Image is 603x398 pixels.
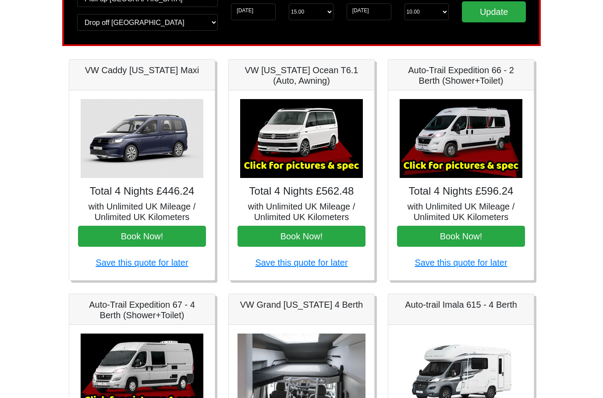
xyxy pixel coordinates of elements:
[415,258,507,268] a: Save this quote for later
[78,65,206,76] h5: VW Caddy [US_STATE] Maxi
[231,4,276,21] input: Start Date
[462,2,526,23] input: Update
[347,4,391,21] input: Return Date
[238,185,365,198] h4: Total 4 Nights £562.48
[397,185,525,198] h4: Total 4 Nights £596.24
[96,258,188,268] a: Save this quote for later
[400,99,522,178] img: Auto-Trail Expedition 66 - 2 Berth (Shower+Toilet)
[397,226,525,247] button: Book Now!
[78,300,206,321] h5: Auto-Trail Expedition 67 - 4 Berth (Shower+Toilet)
[397,300,525,310] h5: Auto-trail Imala 615 - 4 Berth
[238,65,365,86] h5: VW [US_STATE] Ocean T6.1 (Auto, Awning)
[78,202,206,223] h5: with Unlimited UK Mileage / Unlimited UK Kilometers
[397,202,525,223] h5: with Unlimited UK Mileage / Unlimited UK Kilometers
[78,226,206,247] button: Book Now!
[397,65,525,86] h5: Auto-Trail Expedition 66 - 2 Berth (Shower+Toilet)
[238,226,365,247] button: Book Now!
[238,300,365,310] h5: VW Grand [US_STATE] 4 Berth
[240,99,363,178] img: VW California Ocean T6.1 (Auto, Awning)
[255,258,348,268] a: Save this quote for later
[238,202,365,223] h5: with Unlimited UK Mileage / Unlimited UK Kilometers
[81,99,203,178] img: VW Caddy California Maxi
[78,185,206,198] h4: Total 4 Nights £446.24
